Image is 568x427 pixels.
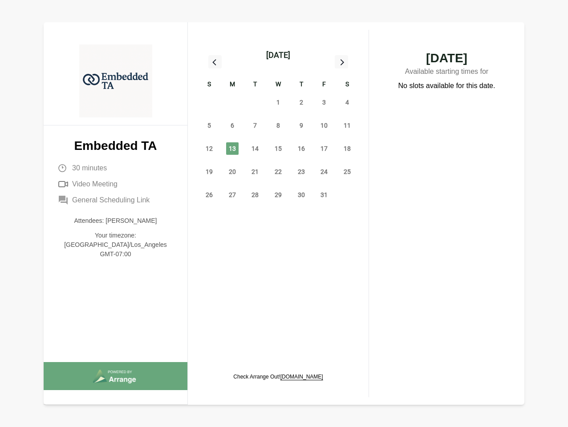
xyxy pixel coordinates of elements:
span: Monday, October 13, 2025 [226,142,239,155]
span: Tuesday, October 14, 2025 [249,142,261,155]
span: Monday, October 27, 2025 [226,189,239,201]
span: Tuesday, October 21, 2025 [249,165,261,178]
div: T [243,79,267,91]
span: Thursday, October 9, 2025 [295,119,308,132]
span: [DATE] [387,52,507,64]
span: Saturday, October 25, 2025 [341,165,353,178]
span: Monday, October 20, 2025 [226,165,239,178]
div: M [221,79,244,91]
span: Friday, October 24, 2025 [318,165,330,178]
span: Thursday, October 23, 2025 [295,165,308,178]
span: Saturday, October 4, 2025 [341,96,353,109]
span: Thursday, October 2, 2025 [295,96,308,109]
span: Wednesday, October 1, 2025 [272,96,284,109]
span: Saturday, October 11, 2025 [341,119,353,132]
span: Wednesday, October 29, 2025 [272,189,284,201]
span: Wednesday, October 8, 2025 [272,119,284,132]
p: Embedded TA [58,140,173,152]
div: [DATE] [266,49,290,61]
span: Video Meeting [72,179,118,189]
div: W [267,79,290,91]
div: S [198,79,221,91]
p: Attendees: [PERSON_NAME] [58,216,173,226]
span: 30 minutes [72,163,107,173]
p: Check Arrange Out! [233,373,323,380]
span: Wednesday, October 15, 2025 [272,142,284,155]
a: [DOMAIN_NAME] [280,374,323,380]
span: General Scheduling Link [72,195,150,205]
span: Friday, October 17, 2025 [318,142,330,155]
span: Sunday, October 12, 2025 [203,142,215,155]
div: T [290,79,313,91]
p: No slots available for this date. [398,81,495,91]
p: Available starting times for [387,64,507,81]
div: S [336,79,359,91]
span: Tuesday, October 7, 2025 [249,119,261,132]
span: Friday, October 31, 2025 [318,189,330,201]
span: Sunday, October 5, 2025 [203,119,215,132]
span: Sunday, October 19, 2025 [203,165,215,178]
span: Friday, October 10, 2025 [318,119,330,132]
span: Saturday, October 18, 2025 [341,142,353,155]
p: Your timezone: [GEOGRAPHIC_DATA]/Los_Angeles GMT-07:00 [58,231,173,259]
div: F [313,79,336,91]
span: Wednesday, October 22, 2025 [272,165,284,178]
span: Tuesday, October 28, 2025 [249,189,261,201]
span: Thursday, October 30, 2025 [295,189,308,201]
span: Monday, October 6, 2025 [226,119,239,132]
span: Friday, October 3, 2025 [318,96,330,109]
span: Thursday, October 16, 2025 [295,142,308,155]
span: Sunday, October 26, 2025 [203,189,215,201]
